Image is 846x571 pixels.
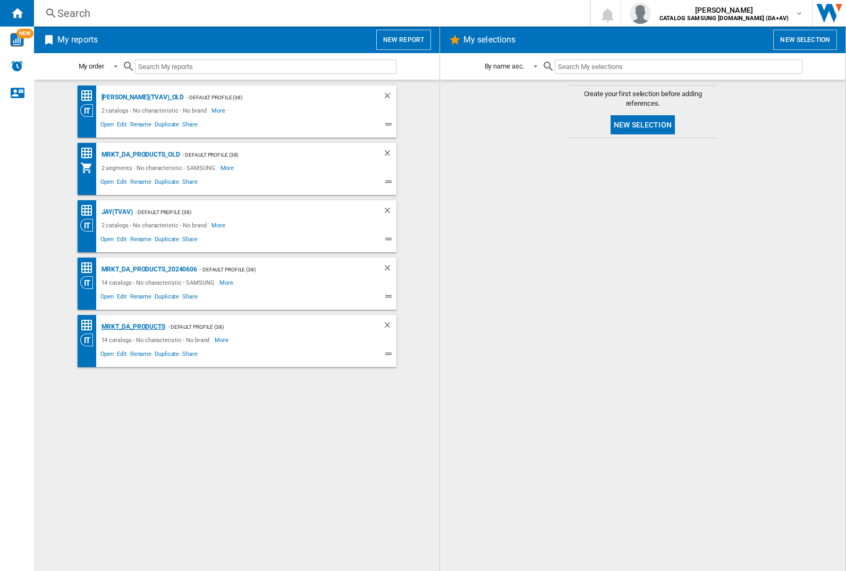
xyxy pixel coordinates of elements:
[80,89,99,103] div: Price Matrix
[99,120,116,132] span: Open
[383,91,396,104] div: Delete
[80,161,99,174] div: My Assortment
[383,148,396,161] div: Delete
[219,276,235,289] span: More
[11,59,23,72] img: alerts-logo.svg
[115,349,129,362] span: Edit
[153,349,181,362] span: Duplicate
[115,234,129,247] span: Edit
[773,30,837,50] button: New selection
[99,292,116,304] span: Open
[99,177,116,190] span: Open
[99,320,165,334] div: MRKT_DA_PRODUCTS
[55,30,100,50] h2: My reports
[461,30,518,50] h2: My selections
[659,15,789,22] b: CATALOG SAMSUNG [DOMAIN_NAME] (DA+AV)
[80,276,99,289] div: Category View
[80,204,99,217] div: Price Matrix
[197,263,361,276] div: - Default profile (38)
[129,349,153,362] span: Rename
[99,349,116,362] span: Open
[485,62,524,70] div: By name asc.
[659,5,789,15] span: [PERSON_NAME]
[115,177,129,190] span: Edit
[376,30,431,50] button: New report
[99,219,212,232] div: 2 catalogs - No characteristic - No brand
[181,234,199,247] span: Share
[165,320,361,334] div: - Default profile (38)
[153,120,181,132] span: Duplicate
[99,263,198,276] div: MRKT_DA_PRODUCTS_20240606
[115,120,129,132] span: Edit
[383,206,396,219] div: Delete
[181,120,199,132] span: Share
[99,206,133,219] div: JAY(TVAV)
[115,292,129,304] span: Edit
[181,292,199,304] span: Share
[99,104,212,117] div: 2 catalogs - No characteristic - No brand
[181,177,199,190] span: Share
[133,206,361,219] div: - Default profile (38)
[555,59,802,74] input: Search My selections
[57,6,562,21] div: Search
[80,219,99,232] div: Category View
[153,177,181,190] span: Duplicate
[211,219,227,232] span: More
[99,148,180,161] div: MRKT_DA_PRODUCTS_OLD
[129,120,153,132] span: Rename
[129,177,153,190] span: Rename
[16,29,33,38] span: NEW
[181,349,199,362] span: Share
[80,334,99,346] div: Category View
[221,161,236,174] span: More
[153,292,181,304] span: Duplicate
[99,276,220,289] div: 14 catalogs - No characteristic - SAMSUNG
[99,91,184,104] div: [PERSON_NAME](TVAV)_old
[79,62,104,70] div: My order
[180,148,361,161] div: - Default profile (38)
[80,147,99,160] div: Price Matrix
[569,89,717,108] span: Create your first selection before adding references.
[80,261,99,275] div: Price Matrix
[135,59,396,74] input: Search My reports
[211,104,227,117] span: More
[215,334,230,346] span: More
[630,3,651,24] img: profile.jpg
[99,161,221,174] div: 2 segments - No characteristic - SAMSUNG
[153,234,181,247] span: Duplicate
[611,115,675,134] button: New selection
[80,104,99,117] div: Category View
[184,91,361,104] div: - Default profile (38)
[80,319,99,332] div: Price Matrix
[10,33,24,47] img: wise-card.svg
[99,334,215,346] div: 14 catalogs - No characteristic - No brand
[129,234,153,247] span: Rename
[129,292,153,304] span: Rename
[383,320,396,334] div: Delete
[99,234,116,247] span: Open
[383,263,396,276] div: Delete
